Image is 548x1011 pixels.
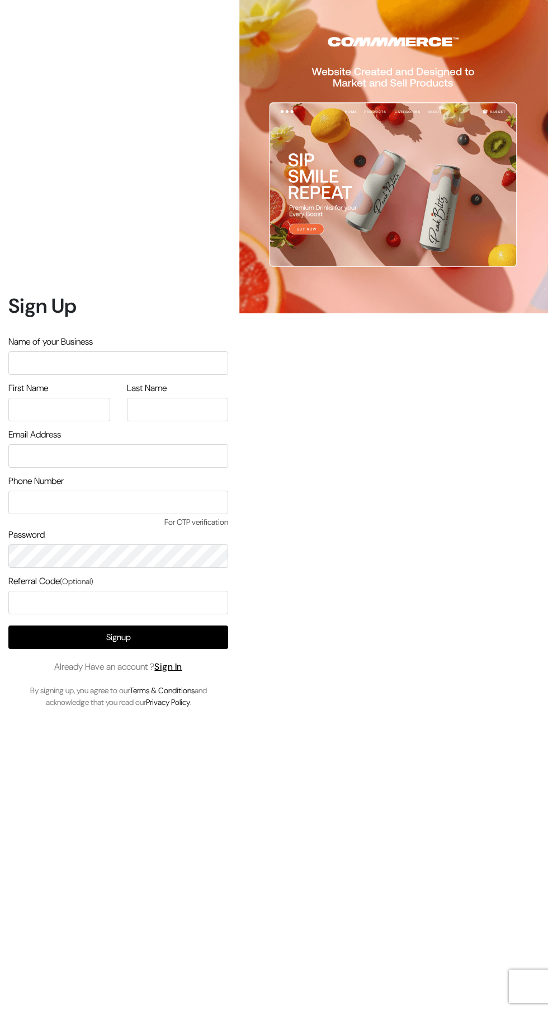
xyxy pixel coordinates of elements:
span: For OTP verification [8,516,228,528]
button: Signup [8,626,228,649]
a: Sign In [154,661,182,673]
span: Already Have an account ? [54,660,182,674]
a: Privacy Policy [146,697,190,707]
p: By signing up, you agree to our and acknowledge that you read our . [8,685,228,708]
label: Referral Code [8,575,93,588]
label: Name of your Business [8,335,93,349]
label: Password [8,528,45,542]
h1: Sign Up [8,294,228,318]
label: Phone Number [8,474,64,488]
span: (Optional) [60,576,93,586]
a: Terms & Conditions [130,685,195,695]
label: Last Name [127,382,167,395]
label: Email Address [8,428,61,441]
label: First Name [8,382,48,395]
